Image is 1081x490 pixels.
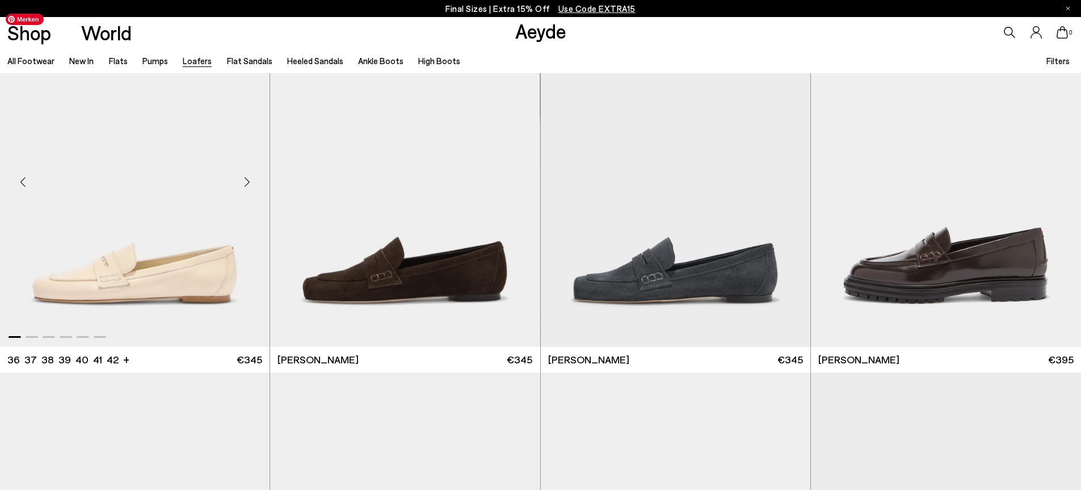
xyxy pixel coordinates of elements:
a: Pumps [142,56,168,66]
li: 38 [41,353,54,367]
span: Filters [1046,56,1070,66]
span: €345 [777,353,803,367]
a: Flat Sandals [227,56,272,66]
span: [PERSON_NAME] [818,353,899,367]
span: €345 [237,353,262,367]
a: Ankle Boots [358,56,403,66]
a: All Footwear [7,56,54,66]
span: [PERSON_NAME] [277,353,359,367]
span: Merken [6,14,44,25]
img: Lana Suede Loafers [540,8,809,347]
img: Lana Suede Loafers [270,8,540,347]
li: 40 [75,353,89,367]
div: 1 / 6 [270,8,540,347]
div: Next slide [230,165,264,199]
span: 0 [1068,30,1074,36]
span: €345 [507,353,532,367]
a: Loafers [183,56,212,66]
a: Shop [7,23,51,43]
span: [PERSON_NAME] [548,353,629,367]
a: High Boots [418,56,460,66]
li: 36 [7,353,20,367]
li: 39 [58,353,71,367]
a: Heeled Sandals [287,56,343,66]
a: New In [69,56,94,66]
li: 42 [107,353,119,367]
ul: variant [7,353,115,367]
a: 0 [1057,26,1068,39]
a: [PERSON_NAME] €345 [541,347,810,372]
span: €395 [1048,353,1074,367]
a: 6 / 6 1 / 6 2 / 6 3 / 6 4 / 6 5 / 6 6 / 6 1 / 6 Next slide Previous slide [270,8,540,347]
img: Lana Moccasin Loafers [270,8,539,347]
img: Lana Suede Loafers [541,8,810,347]
p: Final Sizes | Extra 15% Off [445,2,636,16]
img: Leon Loafers [811,8,1081,347]
div: Previous slide [6,165,40,199]
a: Aeyde [515,19,566,43]
span: Navigate to /collections/ss25-final-sizes [558,3,636,14]
a: Flats [109,56,128,66]
li: + [123,351,129,367]
div: 2 / 6 [540,8,809,347]
a: [PERSON_NAME] €345 [270,347,540,372]
li: 41 [93,353,102,367]
div: 2 / 6 [270,8,539,347]
a: World [81,23,132,43]
li: 37 [24,353,37,367]
a: [PERSON_NAME] €395 [811,347,1081,372]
